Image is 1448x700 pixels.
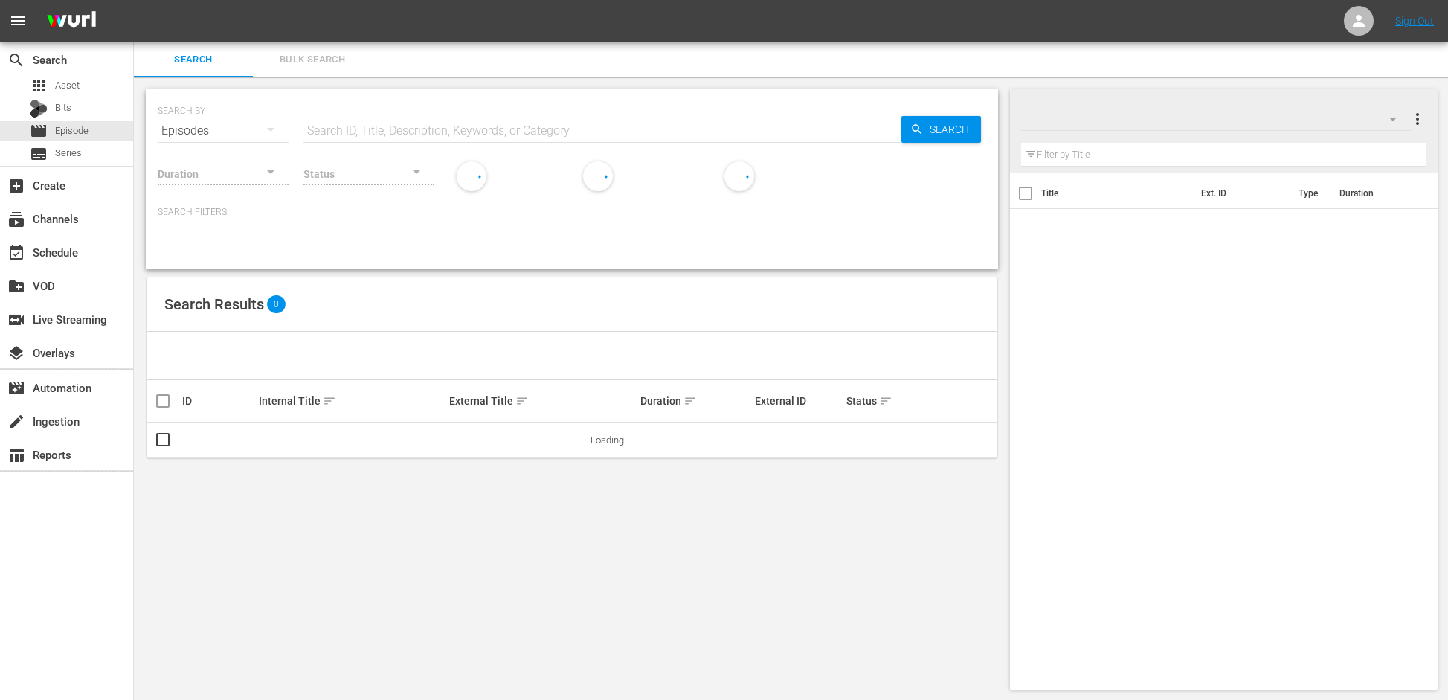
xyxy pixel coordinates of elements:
span: Search [7,51,25,69]
span: Live Streaming [7,311,25,329]
span: sort [323,394,336,408]
div: External Title [449,392,636,410]
span: Episode [55,123,89,138]
th: Title [1041,173,1192,214]
span: Search [143,51,244,68]
span: sort [683,394,697,408]
span: Ingestion [7,413,25,431]
div: Episodes [158,110,289,152]
span: Overlays [7,344,25,362]
span: Create [7,177,25,195]
span: Schedule [7,244,25,262]
a: Sign Out [1395,15,1434,27]
span: more_vert [1409,110,1426,128]
button: Search [901,116,981,143]
div: Bits [30,100,48,118]
span: Automation [7,379,25,397]
span: Bits [55,100,71,115]
div: ID [182,395,254,407]
div: Duration [640,392,750,410]
span: Loading... [591,434,631,446]
button: more_vert [1409,101,1426,137]
span: sort [879,394,892,408]
span: menu [9,12,27,30]
span: 0 [267,295,286,313]
img: ans4CAIJ8jUAAAAAAAAAAAAAAAAAAAAAAAAgQb4GAAAAAAAAAAAAAAAAAAAAAAAAJMjXAAAAAAAAAAAAAAAAAAAAAAAAgAT5G... [36,4,107,39]
span: Channels [7,211,25,228]
span: Series [30,145,48,163]
span: Search [924,116,981,143]
div: Status [846,392,918,410]
span: sort [515,394,529,408]
p: Search Filters: [158,206,986,219]
div: External ID [755,395,842,407]
th: Type [1290,173,1330,214]
span: Asset [55,78,80,93]
span: Reports [7,446,25,464]
span: VOD [7,277,25,295]
span: Series [55,146,82,161]
div: Internal Title [259,392,445,410]
span: Asset [30,77,48,94]
span: Bulk Search [262,51,363,68]
span: Search Results [164,295,264,313]
th: Ext. ID [1192,173,1290,214]
th: Duration [1330,173,1420,214]
span: Episode [30,122,48,140]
